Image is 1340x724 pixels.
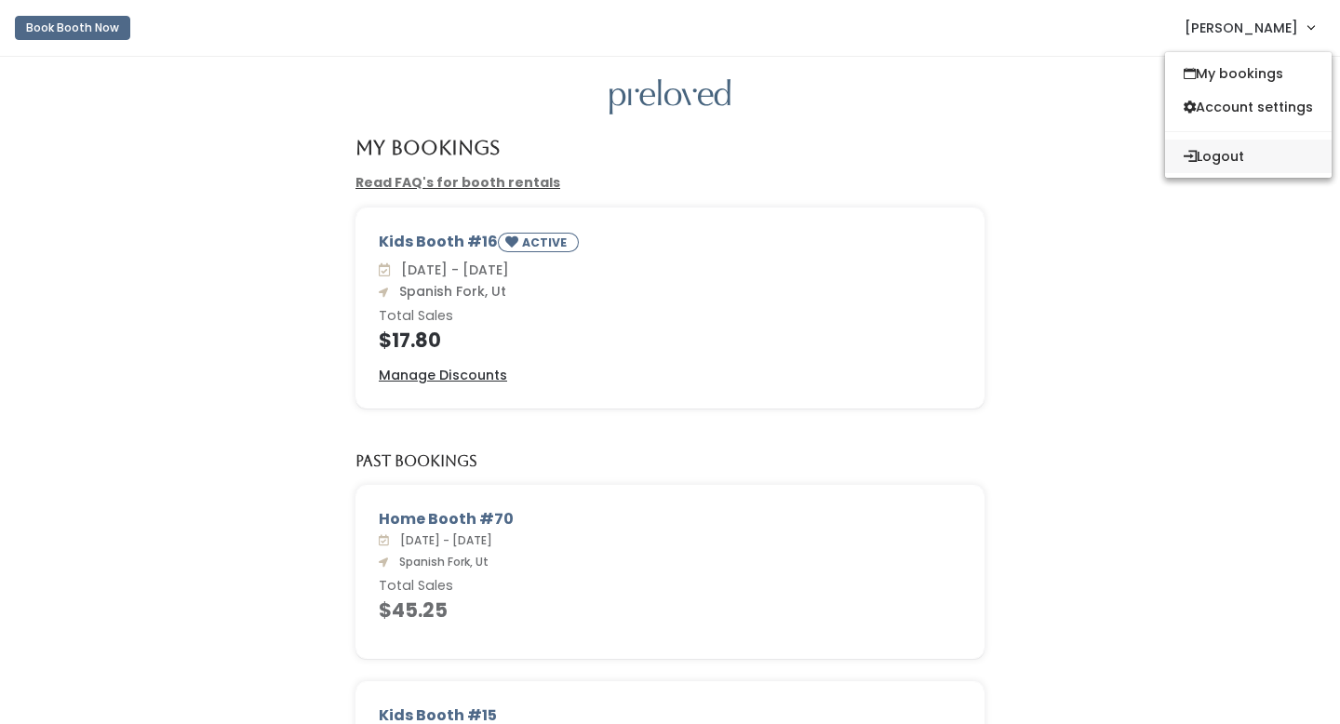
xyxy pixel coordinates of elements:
h4: $45.25 [379,599,961,621]
div: Home Booth #70 [379,508,961,530]
a: My bookings [1165,57,1332,90]
button: Logout [1165,140,1332,173]
span: [DATE] - [DATE] [393,532,492,548]
a: Account settings [1165,90,1332,124]
a: [PERSON_NAME] [1166,7,1333,47]
img: preloved logo [610,79,730,115]
h6: Total Sales [379,579,961,594]
a: Book Booth Now [15,7,130,48]
u: Manage Discounts [379,366,507,384]
h5: Past Bookings [355,453,477,470]
div: Kids Booth #16 [379,231,961,260]
a: Manage Discounts [379,366,507,385]
h4: $17.80 [379,329,961,351]
small: ACTIVE [522,235,570,250]
span: Spanish Fork, Ut [392,282,506,301]
a: Read FAQ's for booth rentals [355,173,560,192]
span: Spanish Fork, Ut [392,554,489,570]
span: [DATE] - [DATE] [394,261,509,279]
h6: Total Sales [379,309,961,324]
h4: My Bookings [355,137,500,158]
span: [PERSON_NAME] [1185,18,1298,38]
button: Book Booth Now [15,16,130,40]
